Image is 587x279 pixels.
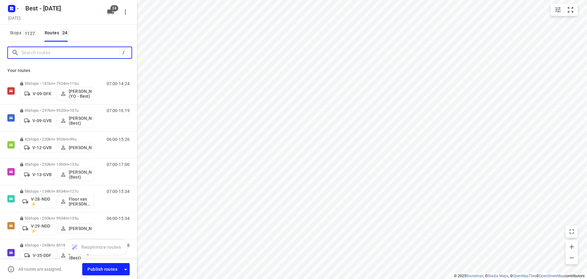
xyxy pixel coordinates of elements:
span: • [68,137,70,141]
p: V-29-NDD ⚡ [31,224,54,233]
p: V-12-GVB [32,145,52,150]
button: More [119,6,131,18]
span: • [68,189,70,194]
h5: Project date [6,14,23,21]
p: 45 stops • 269km • 8h19m [20,243,94,247]
span: Stops [10,29,39,37]
p: [PERSON_NAME] (Best) [69,251,91,260]
button: [PERSON_NAME] [57,224,94,233]
button: Reoptimize routes [65,240,127,254]
a: OpenStreetMap [539,274,564,278]
p: 07:00-15:34 [107,189,130,194]
span: 99u [70,137,76,141]
button: V-09-GVB [20,116,56,126]
span: 127u [70,189,79,194]
p: 07:00-14:24 [107,81,130,86]
p: V-28-NDD ⚡ [31,197,54,206]
li: © 2025 , © , © © contributors [454,274,585,278]
span: 135u [70,216,79,221]
button: Floor van [PERSON_NAME] (Best) [57,195,94,208]
div: / [119,49,128,56]
p: V-35-DDF [33,253,51,258]
button: Fit zoom [564,4,577,16]
p: 06:00-15:34 [107,216,130,221]
button: V-29-NDD ⚡ [20,222,56,235]
p: V-09-GVB [32,118,52,123]
p: [PERSON_NAME] (Best) [69,170,91,179]
input: Search routes [21,48,119,58]
button: [PERSON_NAME] (YO - Best) [57,87,94,100]
button: [PERSON_NAME] (Best) [57,168,94,181]
p: 58 stops • 134km • 8h34m [20,189,94,194]
p: [PERSON_NAME] [69,226,91,231]
p: 42 stops • 220km • 9h26m [20,137,94,141]
span: • [68,162,70,167]
p: [PERSON_NAME] (Best) [69,116,91,126]
span: 107u [70,108,79,113]
span: 24 [110,5,118,11]
button: V-28-NDD ⚡ [20,195,56,208]
button: V-35-DDF [20,251,56,260]
p: 45 stops • 297km • 9h20m [20,108,94,113]
span: • [68,81,70,86]
a: Stadia Maps [488,274,508,278]
p: 39 stops • 181km • 7h24m [20,81,94,86]
button: V-09-DFK [20,89,56,99]
a: OpenMapTiles [513,274,536,278]
span: • [68,216,70,221]
button: [PERSON_NAME] (Best) [57,249,94,262]
span: • [68,108,70,113]
p: 06:00-15:26 [107,137,130,142]
button: V-13-GVB [20,170,56,179]
p: Your routes [7,67,130,74]
p: [PERSON_NAME] [69,145,91,150]
button: [PERSON_NAME] [57,143,94,153]
span: 1127 [23,30,37,36]
button: [PERSON_NAME] (Best) [57,114,94,127]
p: 07:00-16:19 [107,108,130,113]
p: Floor van [PERSON_NAME] (Best) [69,197,91,206]
div: Driver app settings [122,265,129,273]
div: small contained button group [551,4,578,16]
p: V-09-DFK [33,91,51,96]
button: 24 [105,6,117,18]
p: All routes are assigned. [18,267,62,272]
p: 50 stops • 200km • 9h34m [20,216,94,221]
h5: Rename [23,3,102,13]
button: Publish routes [82,263,122,275]
button: V-12-GVB [20,143,56,153]
p: [PERSON_NAME] (YO - Best) [69,89,91,99]
span: Publish routes [87,266,117,273]
p: 07:00-17:00 [107,162,130,167]
span: 133u [70,162,79,167]
div: Routes [45,29,71,37]
p: V-13-GVB [32,172,52,177]
span: 116u [70,81,79,86]
span: 24 [61,29,69,36]
p: 45 stops • 253km • 10h0m [20,162,94,167]
button: Map settings [552,4,564,16]
a: Routetitan [466,274,483,278]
